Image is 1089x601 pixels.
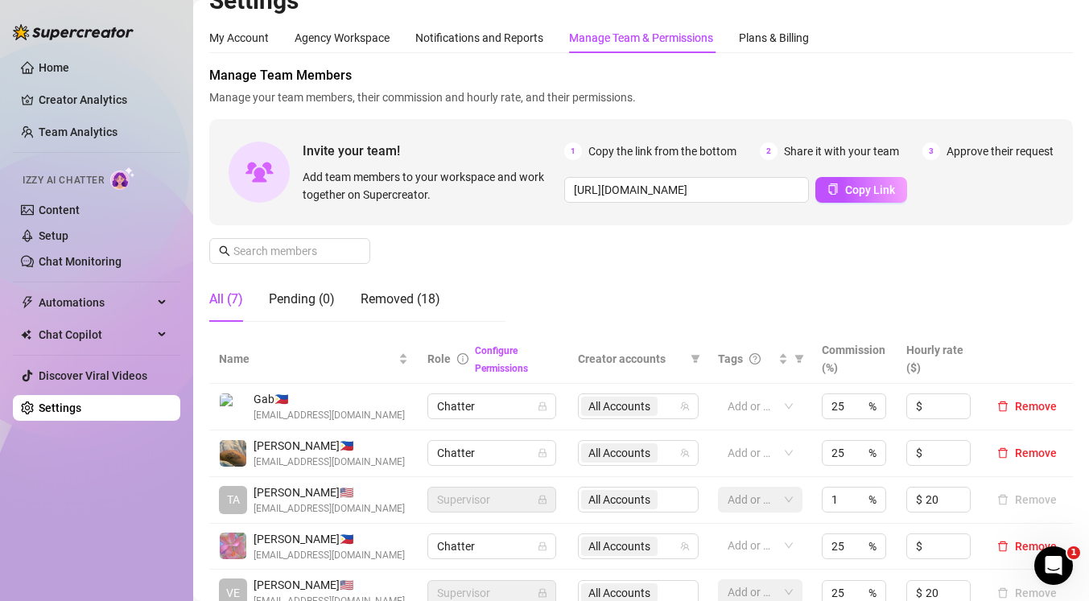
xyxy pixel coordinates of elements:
span: lock [538,401,547,411]
span: Remove [1015,447,1057,459]
span: Invite your team! [303,141,564,161]
a: Content [39,204,80,216]
div: My Account [209,29,269,47]
span: Manage Team Members [209,66,1073,85]
span: lock [538,495,547,504]
img: Mary Jane [220,533,246,559]
span: copy [827,183,839,195]
img: Gab [220,393,246,420]
span: [PERSON_NAME] 🇵🇭 [254,530,405,548]
div: Agency Workspace [295,29,390,47]
a: Team Analytics [39,126,118,138]
span: [PERSON_NAME] 🇵🇭 [254,437,405,455]
span: Izzy AI Chatter [23,173,104,188]
span: All Accounts [588,537,650,555]
span: question-circle [749,353,761,364]
span: Automations [39,290,153,315]
span: Chatter [437,394,547,418]
div: Manage Team & Permissions [569,29,713,47]
span: thunderbolt [21,296,34,309]
span: 3 [922,142,940,160]
button: Remove [991,537,1063,556]
span: Supervisor [437,488,547,512]
input: Search members [233,242,348,260]
span: Chat Copilot [39,322,153,348]
div: Removed (18) [361,290,440,309]
img: AI Chatter [110,167,135,190]
div: Pending (0) [269,290,335,309]
span: Chatter [437,441,547,465]
span: delete [997,447,1009,459]
button: Remove [991,443,1063,463]
a: Configure Permissions [475,345,528,374]
span: [EMAIL_ADDRESS][DOMAIN_NAME] [254,455,405,470]
a: Creator Analytics [39,87,167,113]
span: All Accounts [581,537,658,556]
iframe: Intercom live chat [1034,546,1073,585]
span: All Accounts [588,444,650,462]
img: Gwen [220,440,246,467]
img: logo-BBDzfeDw.svg [13,24,134,40]
span: Chatter [437,534,547,558]
span: team [680,401,690,411]
th: Name [209,335,418,384]
span: Manage your team members, their commission and hourly rate, and their permissions. [209,89,1073,106]
span: Tags [718,350,743,368]
button: Remove [991,397,1063,416]
a: Setup [39,229,68,242]
span: delete [997,401,1009,412]
span: Copy Link [845,183,895,196]
span: Share it with your team [784,142,899,160]
div: Notifications and Reports [415,29,543,47]
span: lock [538,588,547,598]
span: [PERSON_NAME] 🇺🇸 [254,576,405,594]
a: Discover Viral Videos [39,369,147,382]
span: filter [794,354,804,364]
span: [EMAIL_ADDRESS][DOMAIN_NAME] [254,501,405,517]
span: Copy the link from the bottom [588,142,736,160]
span: Approve their request [947,142,1054,160]
span: filter [691,354,700,364]
span: 1 [564,142,582,160]
button: Copy Link [815,177,907,203]
span: [PERSON_NAME] 🇺🇸 [254,484,405,501]
span: [EMAIL_ADDRESS][DOMAIN_NAME] [254,548,405,563]
span: Creator accounts [578,350,684,368]
span: filter [791,347,807,371]
span: delete [997,541,1009,552]
span: team [680,448,690,458]
th: Hourly rate ($) [897,335,981,384]
img: Chat Copilot [21,329,31,340]
div: Plans & Billing [739,29,809,47]
span: 1 [1067,546,1080,559]
span: Name [219,350,395,368]
a: Chat Monitoring [39,255,122,268]
span: Remove [1015,400,1057,413]
span: filter [687,347,703,371]
span: 2 [760,142,778,160]
span: lock [538,448,547,458]
span: team [680,541,690,551]
span: TA [227,491,240,508]
span: Role [427,352,451,365]
span: All Accounts [581,397,658,416]
span: All Accounts [581,443,658,463]
span: lock [538,541,547,551]
span: Add team members to your workspace and work together on Supercreator. [303,168,558,204]
span: search [219,245,230,257]
span: [EMAIL_ADDRESS][DOMAIN_NAME] [254,408,405,423]
span: Gab 🇵🇭 [254,390,405,408]
span: Remove [1015,540,1057,553]
span: All Accounts [588,397,650,415]
div: All (7) [209,290,243,309]
a: Settings [39,401,81,414]
button: Remove [991,490,1063,509]
a: Home [39,61,69,74]
span: info-circle [457,353,468,364]
th: Commission (%) [812,335,897,384]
